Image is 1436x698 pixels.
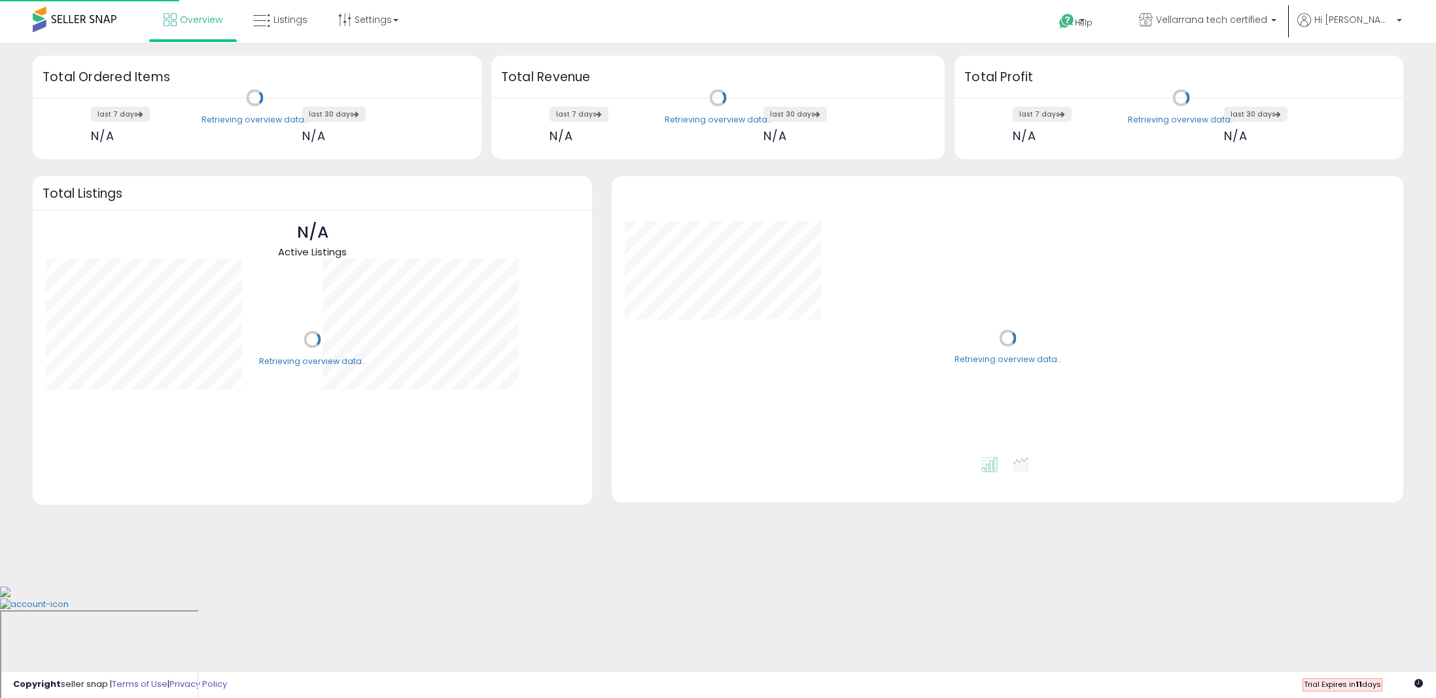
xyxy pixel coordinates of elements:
a: Hi [PERSON_NAME] [1297,13,1402,43]
i: Get Help [1059,13,1075,29]
a: Help [1049,3,1118,43]
div: Retrieving overview data.. [259,356,366,367]
div: Retrieving overview data.. [201,114,308,126]
span: Listings [273,13,307,26]
span: Hi [PERSON_NAME] [1314,13,1393,26]
span: Overview [180,13,222,26]
div: Retrieving overview data.. [1128,114,1235,126]
div: Retrieving overview data.. [665,114,771,126]
div: Retrieving overview data.. [954,354,1061,366]
span: Vellarrana tech certified [1156,13,1267,26]
span: Help [1075,17,1093,28]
